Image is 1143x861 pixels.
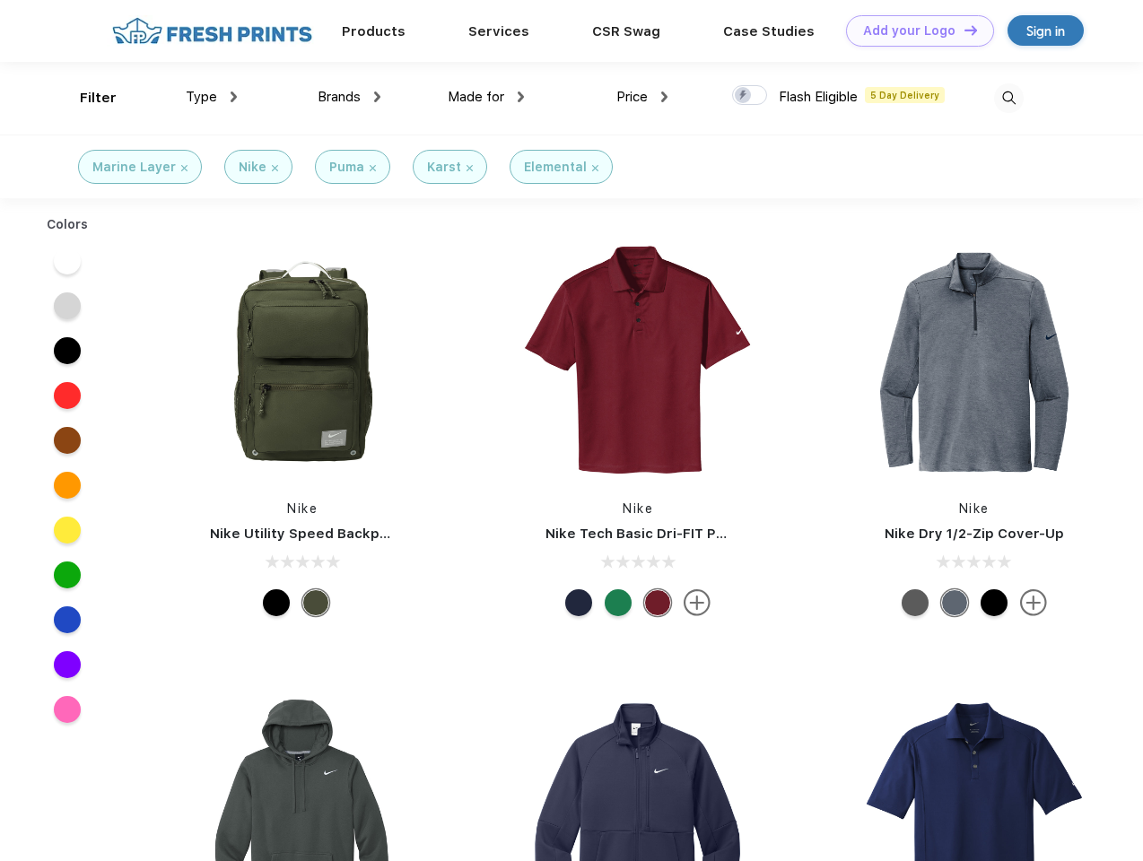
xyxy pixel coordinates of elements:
div: Black Heather [902,589,929,616]
img: func=resize&h=266 [183,243,422,482]
a: Nike Tech Basic Dri-FIT Polo [545,526,737,542]
span: Price [616,89,648,105]
img: filter_cancel.svg [272,165,278,171]
img: func=resize&h=266 [519,243,757,482]
div: Black [263,589,290,616]
a: Nike [287,501,318,516]
img: more.svg [684,589,711,616]
a: CSR Swag [592,23,660,39]
a: Nike Dry 1/2-Zip Cover-Up [885,526,1064,542]
img: dropdown.png [374,91,380,102]
div: Nike [239,158,266,177]
a: Products [342,23,406,39]
img: DT [964,25,977,35]
img: desktop_search.svg [994,83,1024,113]
div: Colors [33,215,102,234]
img: filter_cancel.svg [592,165,598,171]
div: Cargo Khaki [302,589,329,616]
img: filter_cancel.svg [181,165,188,171]
a: Nike [623,501,653,516]
span: Made for [448,89,504,105]
div: Elemental [524,158,587,177]
div: Marine Layer [92,158,176,177]
div: Luck Green [605,589,632,616]
div: Sign in [1026,21,1065,41]
div: Team Red [644,589,671,616]
div: Navy Heather [941,589,968,616]
a: Nike [959,501,990,516]
img: fo%20logo%202.webp [107,15,318,47]
span: Type [186,89,217,105]
a: Services [468,23,529,39]
div: Midnight Navy [565,589,592,616]
span: Flash Eligible [779,89,858,105]
img: more.svg [1020,589,1047,616]
div: Filter [80,88,117,109]
span: Brands [318,89,361,105]
img: dropdown.png [518,91,524,102]
div: Karst [427,158,461,177]
div: Black [981,589,1008,616]
a: Nike Utility Speed Backpack [210,526,404,542]
div: Add your Logo [863,23,955,39]
div: Puma [329,158,364,177]
img: dropdown.png [661,91,667,102]
img: dropdown.png [231,91,237,102]
img: filter_cancel.svg [370,165,376,171]
a: Sign in [1008,15,1084,46]
img: filter_cancel.svg [467,165,473,171]
img: func=resize&h=266 [855,243,1094,482]
span: 5 Day Delivery [865,87,945,103]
